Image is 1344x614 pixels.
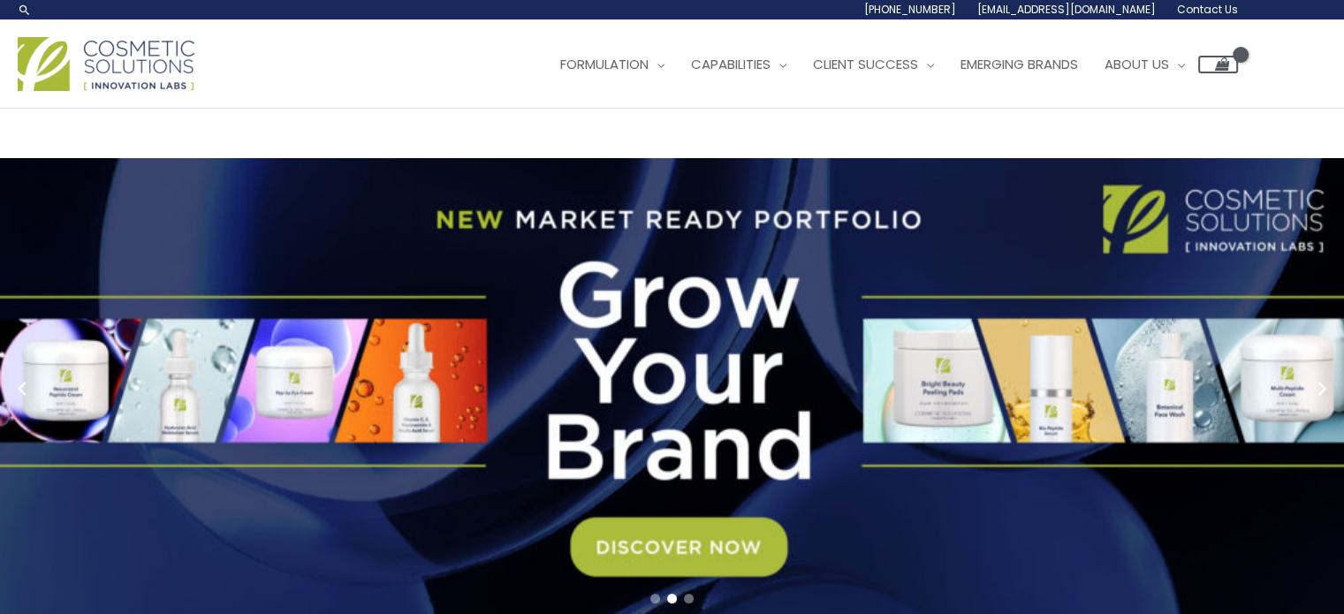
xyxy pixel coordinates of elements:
[650,594,660,603] span: Go to slide 1
[678,38,800,91] a: Capabilities
[1309,375,1335,402] button: Next slide
[961,55,1078,73] span: Emerging Brands
[9,375,35,402] button: Previous slide
[560,55,649,73] span: Formulation
[1177,2,1238,17] span: Contact Us
[864,2,956,17] span: [PHONE_NUMBER]
[684,594,694,603] span: Go to slide 3
[691,55,771,73] span: Capabilities
[977,2,1156,17] span: [EMAIL_ADDRESS][DOMAIN_NAME]
[1091,38,1198,91] a: About Us
[547,38,678,91] a: Formulation
[18,3,32,17] a: Search icon link
[534,38,1238,91] nav: Site Navigation
[18,37,194,91] img: Cosmetic Solutions Logo
[667,594,677,603] span: Go to slide 2
[1198,56,1238,73] a: View Shopping Cart, empty
[800,38,947,91] a: Client Success
[1105,55,1169,73] span: About Us
[813,55,918,73] span: Client Success
[947,38,1091,91] a: Emerging Brands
